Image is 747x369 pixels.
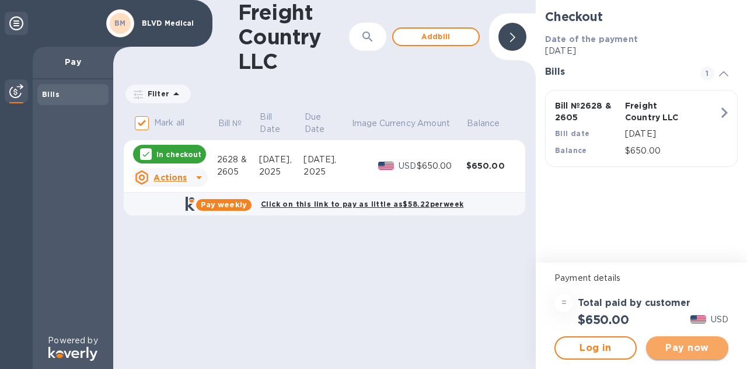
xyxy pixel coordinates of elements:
[555,129,590,138] b: Bill date
[545,45,738,57] p: [DATE]
[467,117,515,130] span: Balance
[578,298,690,309] h3: Total paid by customer
[545,90,738,167] button: Bill №2628 & 2605Freight Country LLCBill date[DATE]Balance$650.00
[565,341,626,355] span: Log in
[545,9,738,24] h2: Checkout
[690,315,706,323] img: USD
[201,200,247,209] b: Pay weekly
[260,111,287,135] p: Bill Date
[555,146,587,155] b: Balance
[700,67,714,81] span: 1
[554,272,728,284] p: Payment details
[554,336,637,360] button: Log in
[218,117,242,130] p: Bill №
[217,154,259,178] div: 2628 & 2605
[48,347,97,361] img: Logo
[467,117,500,130] p: Balance
[154,117,184,129] p: Mark all
[403,30,469,44] span: Add bill
[303,154,351,166] div: [DATE],
[646,336,728,360] button: Pay now
[554,294,573,312] div: =
[153,173,187,182] u: Actions
[578,312,629,327] h2: $650.00
[545,34,638,44] b: Date of the payment
[392,27,480,46] button: Addbill
[399,160,417,172] p: USD
[303,166,351,178] div: 2025
[379,117,416,130] p: Currency
[711,314,728,326] p: USD
[142,19,200,27] p: BLVD Medical
[378,162,394,170] img: USD
[417,160,466,172] div: $650.00
[156,149,201,159] p: In checkout
[625,145,718,157] p: $650.00
[545,67,686,78] h3: Bills
[417,117,450,130] p: Amount
[114,19,126,27] b: BM
[261,200,463,208] b: Click on this link to pay as little as $58.22 per week
[48,335,97,347] p: Powered by
[143,89,169,99] p: Filter
[305,111,334,135] p: Due Date
[42,56,104,68] p: Pay
[260,111,302,135] span: Bill Date
[655,341,719,355] span: Pay now
[466,160,516,172] div: $650.00
[417,117,465,130] span: Amount
[352,117,378,130] p: Image
[218,117,257,130] span: Bill №
[625,128,718,140] p: [DATE]
[625,100,690,123] p: Freight Country LLC
[259,154,304,166] div: [DATE],
[305,111,350,135] span: Due Date
[259,166,304,178] div: 2025
[555,100,620,123] p: Bill № 2628 & 2605
[42,90,60,99] b: Bills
